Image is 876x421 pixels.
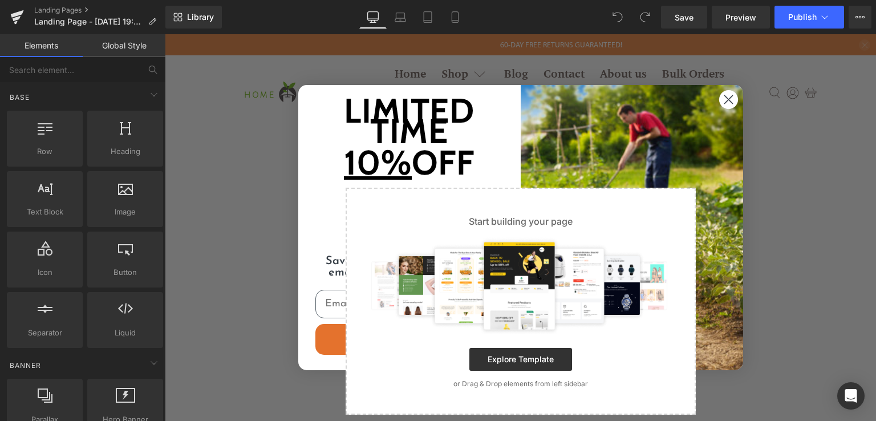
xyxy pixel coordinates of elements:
[414,6,441,29] a: Tablet
[199,346,513,354] p: or Drag & Drop elements from left sidebar
[359,6,387,29] a: Desktop
[788,13,817,22] span: Publish
[305,314,407,337] a: Explore Template
[675,11,693,23] span: Save
[187,12,214,22] span: Library
[10,145,79,157] span: Row
[151,256,339,284] input: Email
[9,360,42,371] span: Banner
[91,266,160,278] span: Button
[161,221,328,244] span: Save on your first order and get email only offers when you join.
[34,6,165,15] a: Landing Pages
[387,6,414,29] a: Laptop
[83,34,165,57] a: Global Style
[91,206,160,218] span: Image
[837,382,865,410] div: Open Intercom Messenger
[774,6,844,29] button: Publish
[10,206,79,218] span: Text Block
[849,6,871,29] button: More
[147,66,342,107] span: Limited Time
[634,6,656,29] button: Redo
[606,6,629,29] button: Undo
[34,17,144,26] span: Landing Page - [DATE] 19:34:30
[10,327,79,339] span: Separator
[725,11,756,23] span: Preview
[554,55,574,75] button: Close dialog
[10,266,79,278] span: Icon
[441,6,469,29] a: Mobile
[91,327,160,339] span: Liquid
[9,92,31,103] span: Base
[165,6,222,29] a: New Library
[91,145,160,157] span: Heading
[151,290,339,321] button: GET MY 10% OFF
[712,6,770,29] a: Preview
[199,180,513,194] p: Start building your page
[356,51,578,336] img: 002d1819-67b9-47f9-9681-0f1bc6ca1cc4.jpeg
